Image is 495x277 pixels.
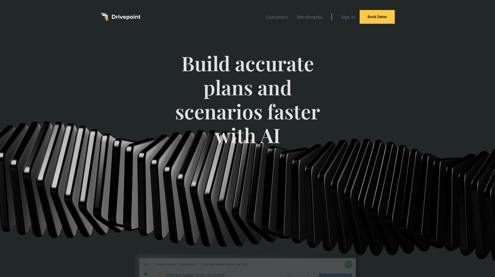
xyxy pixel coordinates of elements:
a: Book Demo [360,10,395,24]
span: Build accurate plans and scenarios faster with AI [163,51,332,160]
a: Sign In [338,13,358,21]
a: Benchmarks [294,13,326,21]
a: Customers [263,13,291,21]
a: home [100,13,140,21]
